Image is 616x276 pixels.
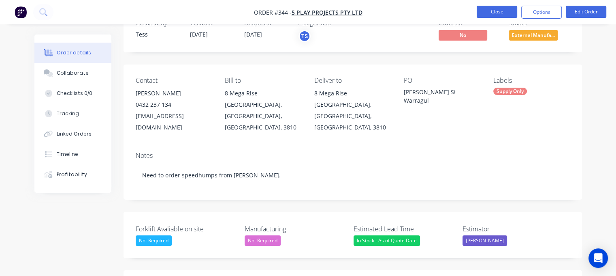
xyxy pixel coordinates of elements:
div: Linked Orders [57,130,92,138]
div: Tess [136,30,180,39]
div: Notes [136,152,570,160]
div: Created [190,19,234,27]
div: [PERSON_NAME] [136,88,212,99]
span: [DATE] [244,30,262,38]
a: 5 Play Projects PTY LTD [292,9,362,16]
div: [PERSON_NAME] [463,235,507,246]
div: Tracking [57,110,79,117]
div: 0432 237 134 [136,99,212,110]
div: 8 Mega Rise[GEOGRAPHIC_DATA], [GEOGRAPHIC_DATA], [GEOGRAPHIC_DATA], 3810 [314,88,391,133]
div: [GEOGRAPHIC_DATA], [GEOGRAPHIC_DATA], [GEOGRAPHIC_DATA], 3810 [225,99,301,133]
div: Created by [136,19,180,27]
span: Order #344 - [254,9,292,16]
span: External Manufa... [509,30,558,40]
div: Collaborate [57,69,89,77]
div: Assigned to [298,19,379,27]
div: Labels [493,77,570,84]
div: [EMAIL_ADDRESS][DOMAIN_NAME] [136,110,212,133]
div: Open Intercom Messenger [588,248,608,268]
div: Checklists 0/0 [57,90,92,97]
div: Required [244,19,289,27]
button: Collaborate [34,63,111,83]
div: Bill to [225,77,301,84]
div: Invoiced [439,19,499,27]
div: Profitability [57,171,87,178]
button: Tracking [34,103,111,124]
label: Forklift Avaliable on site [136,224,237,234]
div: [PERSON_NAME] St Warragul [404,88,480,105]
span: No [439,30,487,40]
div: 8 Mega Rise [225,88,301,99]
div: Status [509,19,570,27]
label: Estimator [463,224,564,234]
div: Contact [136,77,212,84]
div: 8 Mega Rise [314,88,391,99]
div: Not Required [245,235,281,246]
div: Need to order speedhumps from [PERSON_NAME]. [136,163,570,188]
button: Edit Order [566,6,606,18]
button: Order details [34,43,111,63]
img: Factory [15,6,27,18]
div: Supply Only [493,88,527,95]
div: PO [404,77,480,84]
button: Close [477,6,517,18]
div: In Stock - As of Quote Date [354,235,420,246]
button: Profitability [34,164,111,185]
button: TS [298,30,311,42]
div: [PERSON_NAME]0432 237 134[EMAIL_ADDRESS][DOMAIN_NAME] [136,88,212,133]
div: Deliver to [314,77,391,84]
label: Estimated Lead Time [354,224,455,234]
button: Linked Orders [34,124,111,144]
span: [DATE] [190,30,208,38]
div: Not Required [136,235,172,246]
div: Timeline [57,151,78,158]
button: Checklists 0/0 [34,83,111,103]
label: Manufacturing [245,224,346,234]
button: Options [521,6,562,19]
div: Order details [57,49,91,56]
div: [GEOGRAPHIC_DATA], [GEOGRAPHIC_DATA], [GEOGRAPHIC_DATA], 3810 [314,99,391,133]
div: 8 Mega Rise[GEOGRAPHIC_DATA], [GEOGRAPHIC_DATA], [GEOGRAPHIC_DATA], 3810 [225,88,301,133]
button: External Manufa... [509,30,558,42]
button: Timeline [34,144,111,164]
